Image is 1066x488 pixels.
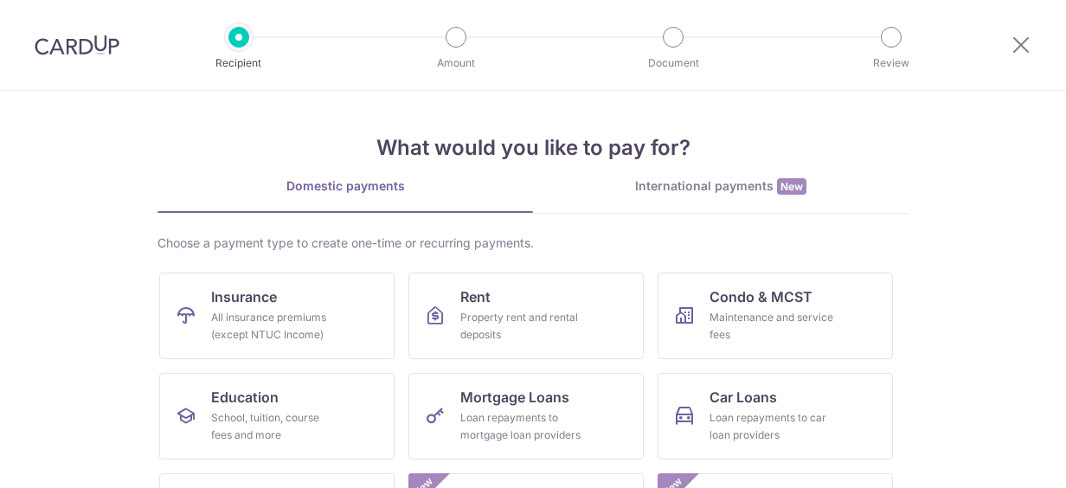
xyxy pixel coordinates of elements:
div: School, tuition, course fees and more [211,409,336,444]
p: Amount [392,55,520,72]
a: Car LoansLoan repayments to car loan providers [658,373,893,459]
span: Mortgage Loans [460,387,569,408]
p: Review [827,55,955,72]
a: Mortgage LoansLoan repayments to mortgage loan providers [408,373,644,459]
p: Document [609,55,737,72]
div: Domestic payments [157,177,533,195]
p: Recipient [175,55,303,72]
span: Education [211,387,279,408]
img: CardUp [35,35,119,55]
span: Condo & MCST [710,286,812,307]
span: Insurance [211,286,277,307]
div: Property rent and rental deposits [460,309,585,344]
div: International payments [533,177,909,196]
a: InsuranceAll insurance premiums (except NTUC Income) [159,273,395,359]
a: Condo & MCSTMaintenance and service fees [658,273,893,359]
div: Loan repayments to car loan providers [710,409,834,444]
h4: What would you like to pay for? [157,132,909,164]
div: Loan repayments to mortgage loan providers [460,409,585,444]
div: Choose a payment type to create one-time or recurring payments. [157,234,909,252]
div: All insurance premiums (except NTUC Income) [211,309,336,344]
span: Rent [460,286,491,307]
div: Maintenance and service fees [710,309,834,344]
span: New [777,178,806,195]
a: EducationSchool, tuition, course fees and more [159,373,395,459]
span: Car Loans [710,387,777,408]
a: RentProperty rent and rental deposits [408,273,644,359]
